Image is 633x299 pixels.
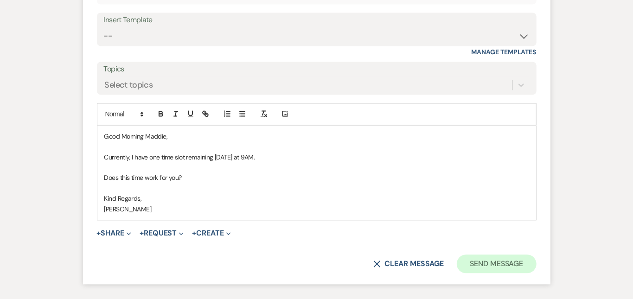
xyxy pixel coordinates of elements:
button: Request [140,229,184,237]
p: Does this time work for you? [104,172,529,183]
span: + [140,229,144,237]
button: Create [192,229,230,237]
button: Send Message [457,254,536,273]
p: Good Morning Maddie, [104,131,529,141]
div: Insert Template [104,13,530,27]
a: Manage Templates [472,48,537,56]
p: [PERSON_NAME] [104,204,529,214]
label: Topics [104,63,530,76]
div: Select topics [105,78,153,91]
button: Clear message [373,260,444,267]
span: + [97,229,101,237]
p: Currently, I have one time slot remaining [DATE] at 9AM. [104,152,529,162]
span: + [192,229,196,237]
p: Kind Regards, [104,193,529,204]
button: Share [97,229,132,237]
